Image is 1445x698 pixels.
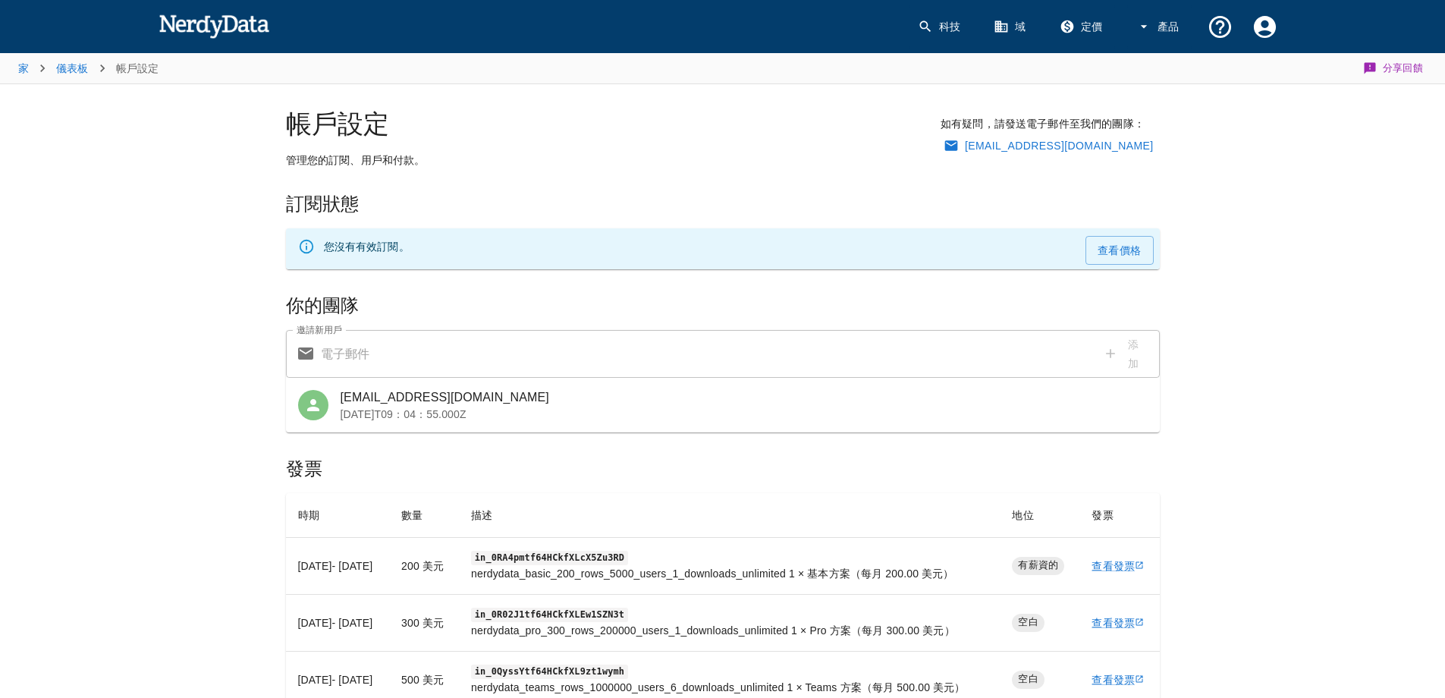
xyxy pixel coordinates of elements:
[1127,5,1192,49] button: 產品
[56,62,88,74] a: 儀表板
[965,140,1153,152] font: [EMAIL_ADDRESS][DOMAIN_NAME]
[939,20,961,33] font: 科技
[298,510,319,522] font: 時期
[1092,617,1135,629] font: 查看發票
[471,551,628,565] code: in_0RA4pmtf64HCkfXLcX5Zu3RD
[338,618,372,630] font: [DATE]
[423,618,444,630] font: 美元
[1015,20,1026,33] font: 域
[286,458,322,479] font: 發票
[471,681,966,693] font: nerdydata_teams_rows_1000000_users_6_downloads_unlimited 1 × Teams 方案（每月 500.00 美元）
[401,674,419,686] font: 500
[331,618,335,630] font: -
[1092,510,1113,522] font: 發票
[18,62,29,74] a: 家
[1092,617,1144,629] a: 查看發票
[1098,244,1142,256] font: 查看價格
[471,625,955,637] font: nerdydata_pro_300_rows_200000_users_1_downloads_unlimited 1 × Pro 方案（每月 300.00 美元）
[1242,5,1287,49] button: 帳戶設定
[1018,673,1038,684] font: 空白
[471,608,628,622] code: in_0R02J1tf64HCkfXLEw1SZN3t
[286,109,390,138] font: 帳戶設定
[941,131,1159,160] a: [EMAIL_ADDRESS][DOMAIN_NAME]
[1361,53,1428,83] button: 分享回饋
[423,561,444,573] font: 美元
[985,5,1038,49] a: 域
[1018,559,1058,571] font: 有薪資的
[116,62,159,74] font: 帳戶設定
[1018,616,1038,627] font: 空白
[1383,62,1424,74] font: 分享回饋
[286,193,359,214] font: 訂閱狀態
[1081,20,1103,33] font: 定價
[471,665,628,679] code: in_0QyssYtf64HCkfXL9zt1wymh
[297,325,343,335] font: 邀請新用戶
[1012,510,1033,522] font: 地位
[298,674,332,686] font: [DATE]
[338,561,372,573] font: [DATE]
[1092,674,1144,686] a: 查看發票
[286,295,359,316] font: 你的團隊
[401,618,419,630] font: 300
[1198,5,1242,49] button: 支援和文檔
[331,561,335,573] font: -
[401,510,423,522] font: 數量
[298,618,332,630] font: [DATE]
[1092,674,1135,686] font: 查看發票
[324,241,410,253] font: 您沒有有效訂閱。
[341,408,466,420] font: [DATE]T09：04：55.000Z
[1092,560,1144,572] a: 查看發票
[1092,560,1135,572] font: 查看發票
[341,391,549,404] font: [EMAIL_ADDRESS][DOMAIN_NAME]
[471,510,492,522] font: 描述
[1051,5,1115,49] a: 定價
[321,332,1101,375] input: 電子郵件
[298,561,332,573] font: [DATE]
[286,154,426,166] font: 管理您的訂閱、用戶和付款。
[338,674,372,686] font: [DATE]
[331,674,335,686] font: -
[1158,20,1180,33] font: 產品
[401,561,419,573] font: 200
[471,568,954,580] font: nerdydata_basic_200_rows_5000_users_1_downloads_unlimited 1 × 基本方案（每月 200.00 美元）
[1085,236,1154,265] a: 查看價格
[909,5,973,49] a: 科技
[18,53,159,83] nav: 麵包屑
[941,118,1145,130] font: 如有疑問，請發送電子郵件至我們的團隊：
[159,11,270,41] img: NerdyData.com
[423,674,444,686] font: 美元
